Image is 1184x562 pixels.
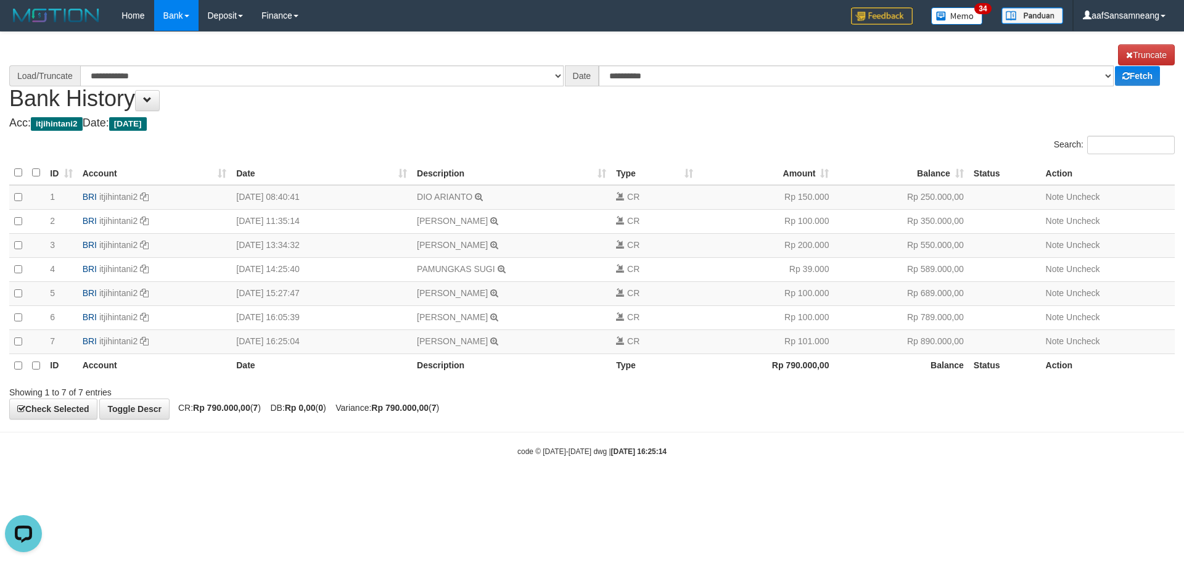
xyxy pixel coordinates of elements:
[83,312,97,322] span: BRI
[31,117,83,131] span: itjihintani2
[285,403,316,413] strong: Rp 0,00
[45,161,77,185] th: ID: activate to sort column ascending
[99,399,170,419] a: Toggle Descr
[140,312,149,322] a: Copy itjihintani2 to clipboard
[172,403,439,413] span: CR: ( ) DB: ( ) Variance: ( )
[698,257,834,281] td: Rp 39.000
[517,447,667,456] small: code © [DATE]-[DATE] dwg |
[231,329,412,353] td: [DATE] 16:25:04
[1041,161,1175,185] th: Action
[231,185,412,210] td: [DATE] 08:40:41
[417,264,495,274] a: PAMUNGKAS SUGI
[99,216,138,226] a: itjihintani2
[698,161,834,185] th: Amount: activate to sort column ascending
[851,7,913,25] img: Feedback.jpg
[9,381,484,399] div: Showing 1 to 7 of 7 entries
[417,216,488,226] a: [PERSON_NAME]
[83,216,97,226] span: BRI
[1066,288,1100,298] a: Uncheck
[9,117,1175,130] h4: Acc: Date:
[611,353,698,378] th: Type
[834,233,968,257] td: Rp 550.000,00
[417,288,488,298] a: [PERSON_NAME]
[627,240,639,250] span: CR
[1066,312,1100,322] a: Uncheck
[834,161,968,185] th: Balance: activate to sort column ascending
[627,264,639,274] span: CR
[412,353,611,378] th: Description
[231,305,412,329] td: [DATE] 16:05:39
[1046,312,1064,322] a: Note
[140,264,149,274] a: Copy itjihintani2 to clipboard
[1046,216,1064,226] a: Note
[83,336,97,346] span: BRI
[50,216,55,226] span: 2
[140,192,149,202] a: Copy itjihintani2 to clipboard
[253,403,258,413] strong: 7
[834,353,968,378] th: Balance
[698,305,834,329] td: Rp 100.000
[9,44,1175,111] h1: Bank History
[1046,336,1064,346] a: Note
[698,209,834,233] td: Rp 100.000
[109,117,147,131] span: [DATE]
[969,161,1041,185] th: Status
[417,312,488,322] a: [PERSON_NAME]
[50,264,55,274] span: 4
[99,336,138,346] a: itjihintani2
[318,403,323,413] strong: 0
[627,216,639,226] span: CR
[698,185,834,210] td: Rp 150.000
[5,5,42,42] button: Open LiveChat chat widget
[1046,264,1064,274] a: Note
[78,353,232,378] th: Account
[432,403,437,413] strong: 7
[193,403,250,413] strong: Rp 790.000,00
[99,240,138,250] a: itjihintani2
[231,161,412,185] th: Date: activate to sort column ascending
[565,65,599,86] div: Date
[50,192,55,202] span: 1
[1041,353,1175,378] th: Action
[611,447,667,456] strong: [DATE] 16:25:14
[834,209,968,233] td: Rp 350.000,00
[627,312,639,322] span: CR
[83,264,97,274] span: BRI
[1066,264,1100,274] a: Uncheck
[969,353,1041,378] th: Status
[371,403,429,413] strong: Rp 790.000,00
[140,336,149,346] a: Copy itjihintani2 to clipboard
[231,209,412,233] td: [DATE] 11:35:14
[231,353,412,378] th: Date
[417,192,472,202] a: DIO ARIANTO
[974,3,991,14] span: 34
[698,233,834,257] td: Rp 200.000
[1115,66,1160,86] a: Fetch
[140,288,149,298] a: Copy itjihintani2 to clipboard
[627,192,639,202] span: CR
[1066,336,1100,346] a: Uncheck
[417,336,488,346] a: [PERSON_NAME]
[231,257,412,281] td: [DATE] 14:25:40
[1046,288,1064,298] a: Note
[698,281,834,305] td: Rp 100.000
[9,399,97,419] a: Check Selected
[698,329,834,353] td: Rp 101.000
[99,288,138,298] a: itjihintani2
[83,240,97,250] span: BRI
[50,312,55,322] span: 6
[50,240,55,250] span: 3
[834,305,968,329] td: Rp 789.000,00
[1066,192,1100,202] a: Uncheck
[1087,136,1175,154] input: Search:
[1118,44,1175,65] a: Truncate
[231,233,412,257] td: [DATE] 13:34:32
[417,240,488,250] a: [PERSON_NAME]
[834,185,968,210] td: Rp 250.000,00
[1054,136,1175,154] label: Search:
[99,192,138,202] a: itjihintani2
[412,161,611,185] th: Description: activate to sort column ascending
[1046,240,1064,250] a: Note
[1066,216,1100,226] a: Uncheck
[611,161,698,185] th: Type: activate to sort column ascending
